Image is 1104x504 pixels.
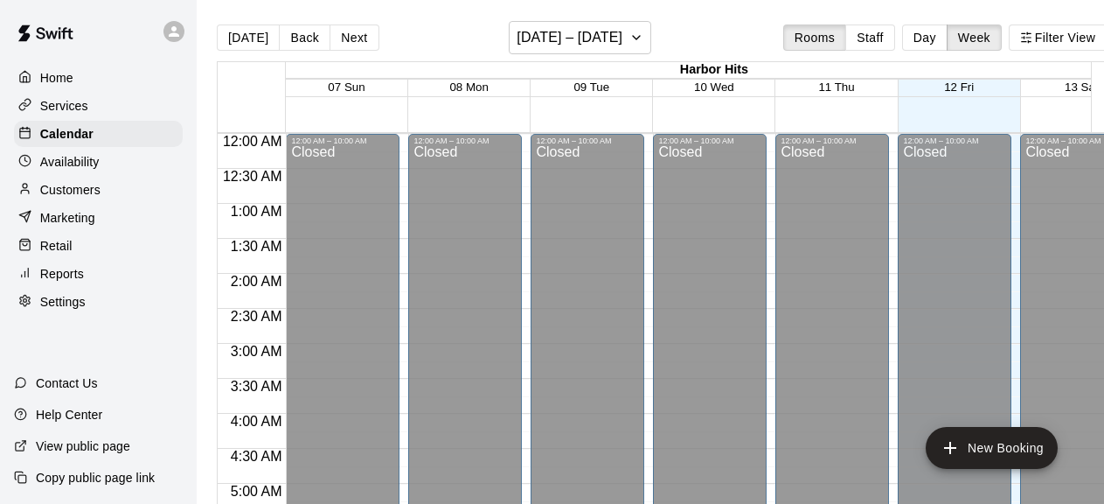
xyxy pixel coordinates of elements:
button: [DATE] – [DATE] [509,21,651,54]
button: Back [279,24,330,51]
button: 07 Sun [328,80,365,94]
button: Rooms [783,24,846,51]
p: View public page [36,437,130,455]
a: Availability [14,149,183,175]
button: 08 Mon [449,80,488,94]
div: 12:00 AM – 10:00 AM [658,136,761,145]
button: Day [902,24,948,51]
div: 12:00 AM – 10:00 AM [413,136,517,145]
span: 2:30 AM [226,309,287,324]
p: Retail [40,237,73,255]
button: 12 Fri [944,80,974,94]
a: Home [14,65,183,91]
p: Customers [40,181,101,199]
button: add [926,427,1058,469]
span: 1:30 AM [226,239,287,254]
button: Next [330,24,378,51]
button: [DATE] [217,24,280,51]
p: Marketing [40,209,95,227]
p: Contact Us [36,374,98,392]
span: 3:30 AM [226,379,287,394]
div: 12:00 AM – 10:00 AM [291,136,394,145]
a: Marketing [14,205,183,231]
p: Help Center [36,406,102,423]
p: Copy public page link [36,469,155,486]
p: Settings [40,293,86,311]
span: 3:00 AM [226,344,287,359]
a: Services [14,93,183,119]
div: 12:00 AM – 10:00 AM [781,136,884,145]
p: Availability [40,153,100,171]
span: 5:00 AM [226,484,287,499]
div: 12:00 AM – 10:00 AM [536,136,639,145]
button: 11 Thu [818,80,854,94]
a: Settings [14,289,183,315]
button: Week [947,24,1002,51]
button: 09 Tue [573,80,609,94]
a: Calendar [14,121,183,147]
button: Staff [845,24,895,51]
span: 4:00 AM [226,414,287,429]
p: Reports [40,265,84,283]
div: 12:00 AM – 10:00 AM [903,136,1006,145]
span: 2:00 AM [226,274,287,289]
h6: [DATE] – [DATE] [517,25,622,50]
button: 10 Wed [694,80,734,94]
p: Home [40,69,73,87]
span: 4:30 AM [226,449,287,464]
a: Retail [14,233,183,259]
p: Services [40,97,88,115]
a: Reports [14,261,183,287]
p: Calendar [40,125,94,143]
button: 13 Sat [1065,80,1099,94]
span: 12:00 AM [219,134,287,149]
span: 1:00 AM [226,204,287,219]
a: Customers [14,177,183,203]
span: 12:30 AM [219,169,287,184]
